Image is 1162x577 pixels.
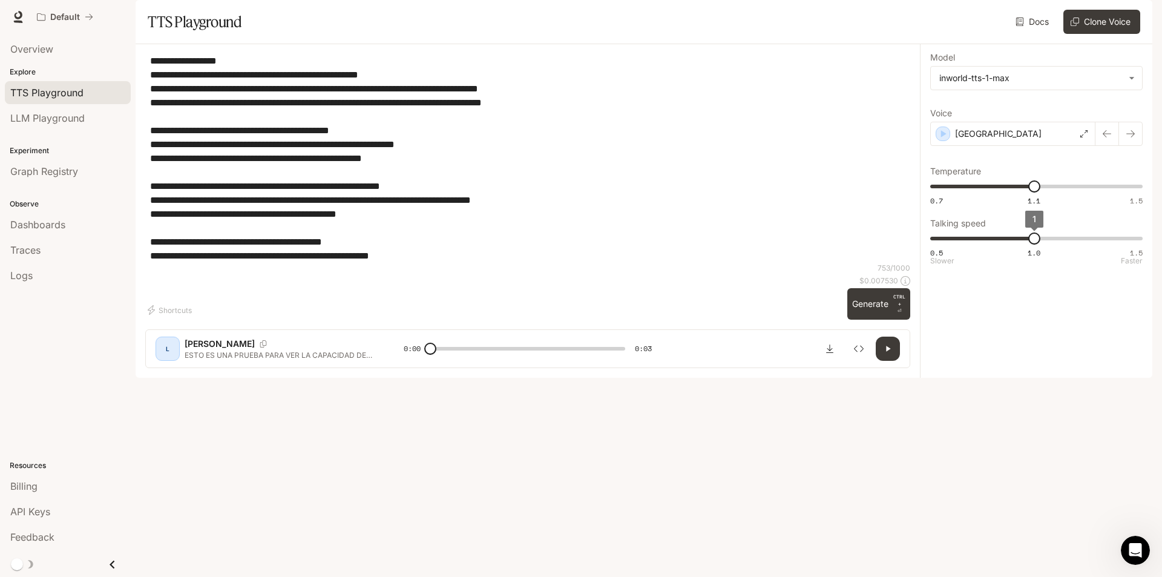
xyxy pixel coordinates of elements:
p: Model [930,53,955,62]
span: 0.7 [930,196,943,206]
p: ESTO ES UNA PRUEBA PARA VER LA CAPACIDAD DEL TTS [185,350,375,360]
span: 1.5 [1130,196,1143,206]
p: Faster [1121,257,1143,265]
span: 0:03 [635,343,652,355]
button: Shortcuts [145,300,197,320]
p: ⏎ [893,293,905,315]
p: Voice [930,109,952,117]
button: Copy Voice ID [255,340,272,348]
div: inworld-tts-1-max [931,67,1142,90]
div: inworld-tts-1-max [939,72,1123,84]
h1: TTS Playground [148,10,241,34]
button: Download audio [818,337,842,361]
div: L [158,339,177,358]
p: Default [50,12,80,22]
button: GenerateCTRL +⏎ [847,288,910,320]
p: Temperature [930,167,981,176]
p: [GEOGRAPHIC_DATA] [955,128,1042,140]
p: Slower [930,257,954,265]
span: 1.0 [1028,248,1040,258]
span: 0.5 [930,248,943,258]
p: [PERSON_NAME] [185,338,255,350]
a: Docs [1013,10,1054,34]
p: CTRL + [893,293,905,308]
button: All workspaces [31,5,99,29]
button: Inspect [847,337,871,361]
span: 1.5 [1130,248,1143,258]
button: Clone Voice [1063,10,1140,34]
iframe: Intercom live chat [1121,536,1150,565]
span: 1 [1032,214,1036,224]
span: 0:00 [404,343,421,355]
span: 1.1 [1028,196,1040,206]
p: Talking speed [930,219,986,228]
